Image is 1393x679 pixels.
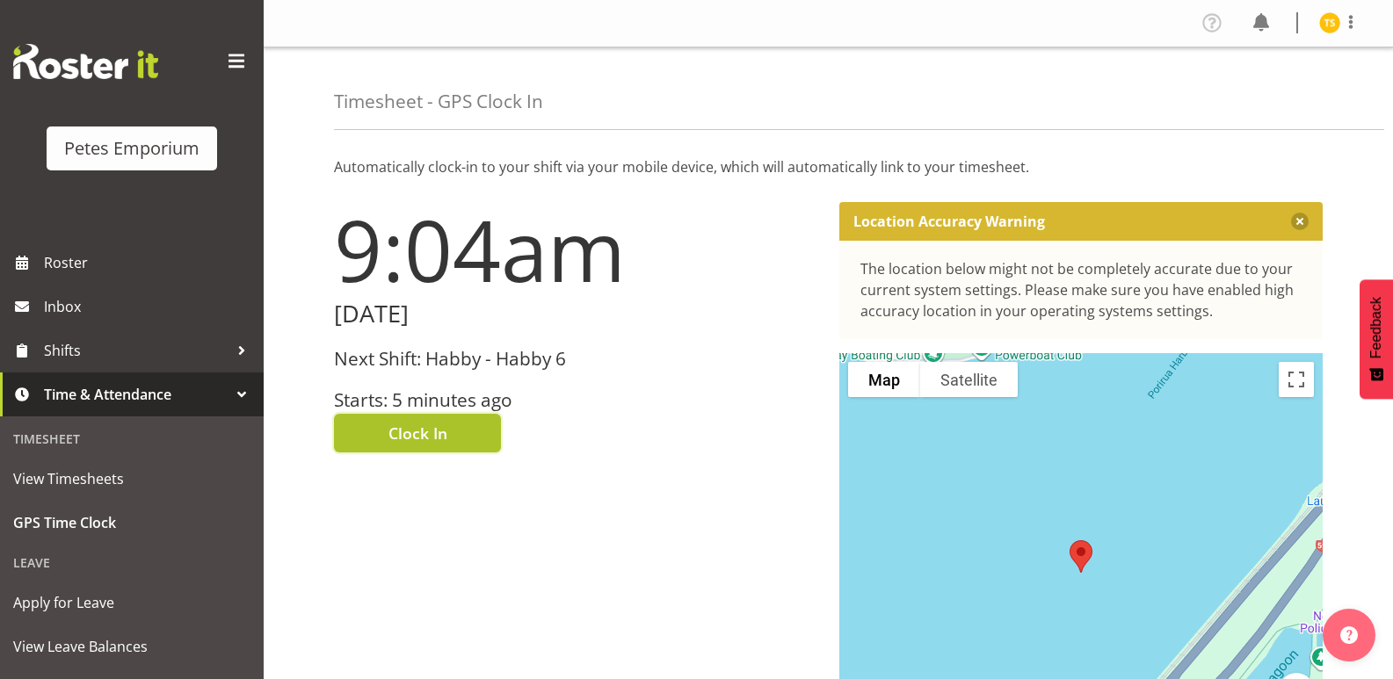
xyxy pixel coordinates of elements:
span: Clock In [388,422,447,444]
div: Leave [4,545,259,581]
img: tamara-straker11292.jpg [1319,12,1340,33]
h1: 9:04am [334,202,818,297]
h2: [DATE] [334,300,818,328]
button: Close message [1291,213,1309,230]
img: Rosterit website logo [13,44,158,79]
h4: Timesheet - GPS Clock In [334,91,543,112]
h3: Starts: 5 minutes ago [334,390,818,410]
span: Feedback [1368,297,1384,358]
span: Apply for Leave [13,589,250,616]
div: Timesheet [4,421,259,457]
a: View Timesheets [4,457,259,501]
span: Roster [44,249,255,276]
div: The location below might not be completely accurate due to your current system settings. Please m... [860,258,1302,321]
h3: Next Shift: Habby - Habby 6 [334,349,818,369]
button: Clock In [334,414,501,452]
div: Petes Emporium [64,135,200,162]
span: GPS Time Clock [13,509,250,536]
a: GPS Time Clock [4,501,259,545]
p: Automatically clock-in to your shift via your mobile device, which will automatically link to you... [334,156,1323,177]
span: Shifts [44,337,229,364]
img: help-xxl-2.png [1340,626,1358,644]
span: Inbox [44,293,255,320]
button: Feedback - Show survey [1360,279,1393,399]
a: View Leave Balances [4,625,259,668]
button: Show street map [848,362,920,397]
span: View Timesheets [13,466,250,492]
button: Show satellite imagery [920,362,1018,397]
button: Toggle fullscreen view [1279,362,1314,397]
p: Location Accuracy Warning [853,213,1045,230]
a: Apply for Leave [4,581,259,625]
span: Time & Attendance [44,381,229,408]
span: View Leave Balances [13,633,250,660]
